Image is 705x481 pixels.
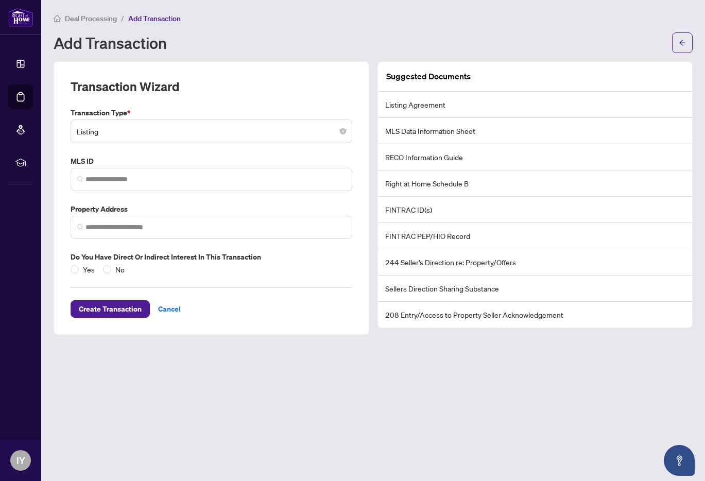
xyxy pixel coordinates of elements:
[71,203,352,215] label: Property Address
[71,156,352,167] label: MLS ID
[378,144,693,170] li: RECO Information Guide
[378,276,693,302] li: Sellers Direction Sharing Substance
[71,107,352,118] label: Transaction Type
[77,224,83,230] img: search_icon
[71,251,352,263] label: Do you have direct or indirect interest in this transaction
[378,118,693,144] li: MLS Data Information Sheet
[378,302,693,328] li: 208 Entry/Access to Property Seller Acknowledgement
[79,301,142,317] span: Create Transaction
[54,35,167,51] h1: Add Transaction
[71,300,150,318] button: Create Transaction
[378,170,693,197] li: Right at Home Schedule B
[679,39,686,46] span: arrow-left
[378,92,693,118] li: Listing Agreement
[158,301,181,317] span: Cancel
[340,128,346,134] span: close-circle
[8,8,33,27] img: logo
[79,264,99,275] span: Yes
[386,70,471,83] article: Suggested Documents
[150,300,189,318] button: Cancel
[71,78,179,95] h2: Transaction Wizard
[378,223,693,249] li: FINTRAC PEP/HIO Record
[378,249,693,276] li: 244 Seller’s Direction re: Property/Offers
[16,453,25,468] span: IY
[664,445,695,476] button: Open asap
[54,15,61,22] span: home
[121,12,124,24] li: /
[111,264,129,275] span: No
[378,197,693,223] li: FINTRAC ID(s)
[128,14,181,23] span: Add Transaction
[77,122,346,141] span: Listing
[77,176,83,182] img: search_icon
[65,14,117,23] span: Deal Processing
